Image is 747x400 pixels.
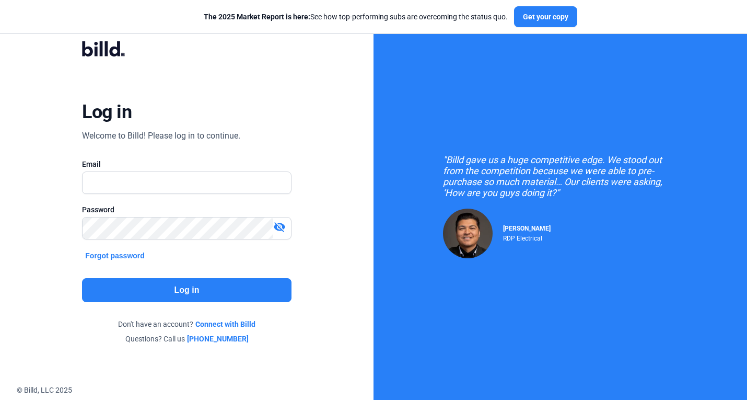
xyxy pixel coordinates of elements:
[195,319,255,329] a: Connect with Billd
[82,319,291,329] div: Don't have an account?
[514,6,577,27] button: Get your copy
[443,209,493,258] img: Raul Pacheco
[443,154,678,198] div: "Billd gave us a huge competitive edge. We stood out from the competition because we were able to...
[273,221,286,233] mat-icon: visibility_off
[204,13,310,21] span: The 2025 Market Report is here:
[503,225,551,232] span: [PERSON_NAME]
[82,204,291,215] div: Password
[82,130,240,142] div: Welcome to Billd! Please log in to continue.
[204,12,508,22] div: See how top-performing subs are overcoming the status quo.
[82,250,148,261] button: Forgot password
[82,100,132,123] div: Log in
[187,334,249,344] a: [PHONE_NUMBER]
[82,159,291,169] div: Email
[503,232,551,242] div: RDP Electrical
[82,334,291,344] div: Questions? Call us
[82,278,291,302] button: Log in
